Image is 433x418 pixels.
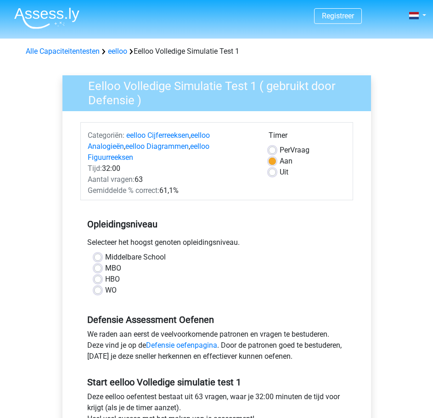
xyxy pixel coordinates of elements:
[80,237,353,252] div: Selecteer het hoogst genoten opleidingsniveau.
[280,167,288,178] label: Uit
[81,163,262,174] div: 32:00
[269,130,345,145] div: Timer
[146,341,217,350] a: Defensie oefenpagina
[88,186,159,195] span: Gemiddelde % correct:
[322,11,354,20] a: Registreer
[87,377,346,388] h5: Start eelloo Volledige simulatie test 1
[26,47,100,56] a: Alle Capaciteitentesten
[81,130,262,163] div: , , ,
[105,263,121,274] label: MBO
[87,215,346,233] h5: Opleidingsniveau
[105,252,166,263] label: Middelbare School
[81,174,262,185] div: 63
[105,274,120,285] label: HBO
[125,142,189,151] a: eelloo Diagrammen
[108,47,127,56] a: eelloo
[88,164,102,173] span: Tijd:
[105,285,117,296] label: WO
[126,131,189,140] a: eelloo Cijferreeksen
[80,329,353,366] div: We raden aan eerst de veelvoorkomende patronen en vragen te bestuderen. Deze vind je op de . Door...
[280,156,292,167] label: Aan
[280,146,290,154] span: Per
[88,131,210,151] a: eelloo Analogieën
[81,185,262,196] div: 61,1%
[87,314,346,325] h5: Defensie Assessment Oefenen
[88,175,135,184] span: Aantal vragen:
[88,142,209,162] a: eelloo Figuurreeksen
[77,75,364,107] h3: Eelloo Volledige Simulatie Test 1 ( gebruikt door Defensie )
[14,7,79,29] img: Assessly
[22,46,411,57] div: Eelloo Volledige Simulatie Test 1
[88,131,124,140] span: Categoriën:
[280,145,309,156] label: Vraag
